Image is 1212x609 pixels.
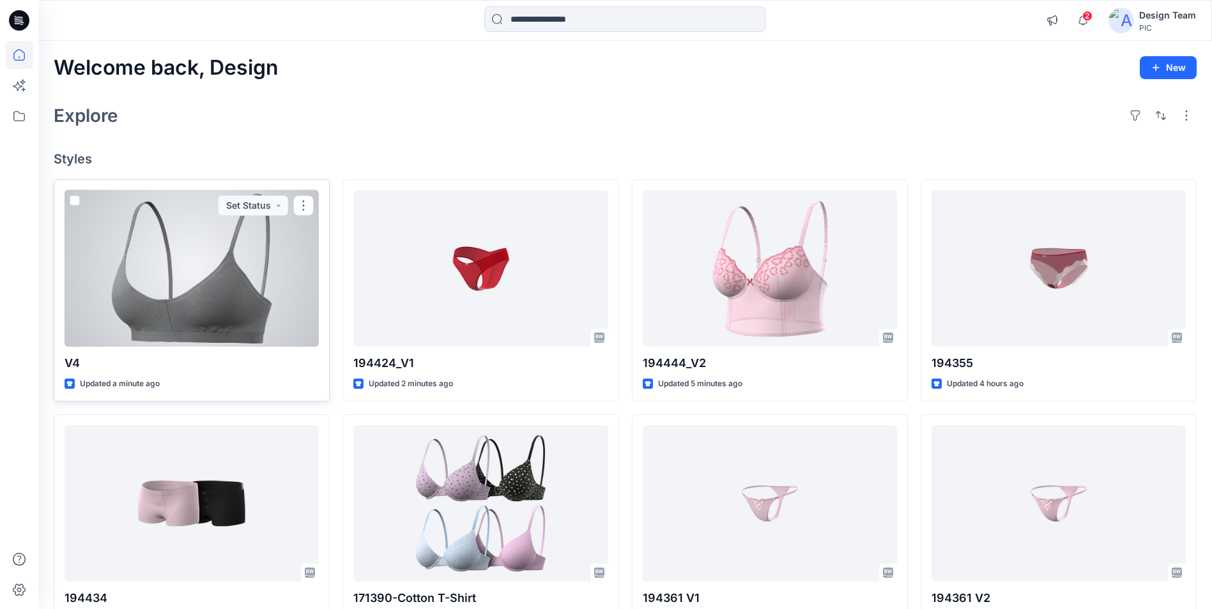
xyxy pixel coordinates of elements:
[54,151,1197,167] h4: Styles
[658,377,742,391] p: Updated 5 minutes ago
[1108,8,1134,33] img: avatar
[1082,11,1093,21] span: 2
[353,425,608,582] a: 171390-Cotton T-Shirt
[643,589,897,607] p: 194361 V1
[65,354,319,372] p: V4
[54,56,279,80] h2: Welcome back, Design
[65,425,319,582] a: 194434
[643,190,897,347] a: 194444_V2
[932,589,1186,607] p: 194361 V2
[353,190,608,347] a: 194424_V1
[369,377,453,391] p: Updated 2 minutes ago
[65,589,319,607] p: 194434
[643,354,897,372] p: 194444_V2
[932,354,1186,372] p: 194355
[947,377,1024,391] p: Updated 4 hours ago
[932,190,1186,347] a: 194355
[932,425,1186,582] a: 194361 V2
[1139,8,1196,23] div: Design Team
[54,105,118,126] h2: Explore
[1139,23,1196,33] div: PIC
[65,190,319,347] a: V4
[1140,56,1197,79] button: New
[353,589,608,607] p: 171390-Cotton T-Shirt
[643,425,897,582] a: 194361 V1
[353,354,608,372] p: 194424_V1
[80,377,160,391] p: Updated a minute ago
